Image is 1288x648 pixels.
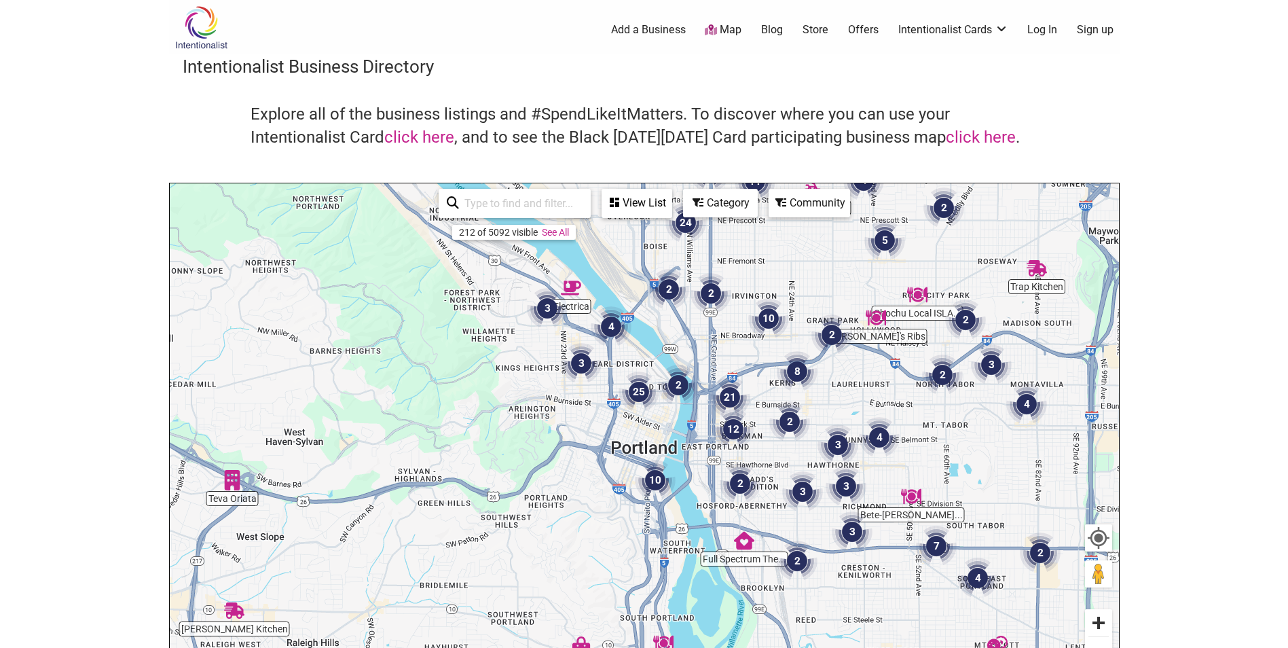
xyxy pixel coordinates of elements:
div: 2 [1020,533,1061,573]
a: click here [384,128,454,147]
div: 10 [635,460,676,501]
a: Map [705,22,741,38]
a: See All [542,227,569,238]
div: 2 [811,314,852,355]
div: 212 of 5092 visible [459,227,538,238]
div: 2 [691,273,731,314]
div: Teva Oriata [222,470,242,490]
div: 4 [591,306,631,347]
div: 3 [527,288,568,329]
a: Offers [848,22,879,37]
div: 2 [648,269,689,310]
div: View List [603,190,671,216]
div: 2 [720,463,760,504]
div: Reo's Ribs [866,308,886,328]
div: See a list of the visible businesses [602,189,672,218]
a: Add a Business [611,22,686,37]
div: Electrica [561,278,581,298]
div: 2 [658,365,699,406]
div: 7 [916,526,957,566]
div: Type to search and filter [439,189,591,218]
div: 3 [971,344,1012,385]
h4: Explore all of the business listings and #SpendLikeItMatters. To discover where you can use your ... [251,103,1038,149]
input: Type to find and filter... [459,190,583,217]
div: 2 [923,187,964,228]
div: 3 [782,471,823,512]
div: Filter by category [683,189,758,217]
div: Full Spectrum Therapy [734,530,754,551]
div: 2 [769,401,810,442]
div: 3 [561,343,602,384]
div: 5 [864,220,905,261]
div: 3 [832,511,872,552]
div: Chochu Local ISLAND BBQ [907,285,927,305]
div: 3 [826,466,866,507]
a: click here [946,128,1016,147]
div: 25 [619,372,659,412]
div: 2 [922,355,963,395]
a: Blog [761,22,783,37]
div: Clinton's Kitchen [224,600,244,621]
button: Zoom in [1085,609,1112,636]
div: 4 [957,558,998,598]
img: Intentionalist [169,5,234,50]
div: 3 [817,425,858,465]
button: Your Location [1085,524,1112,552]
button: Drag Pegman onto the map to open Street View [1085,560,1112,588]
div: Bete-Lukas Ethiopian Restaurant [901,486,921,507]
div: 4 [1006,384,1047,425]
div: Community [770,190,849,216]
div: 12 [713,409,754,450]
a: Log In [1027,22,1057,37]
a: Sign up [1077,22,1114,37]
div: 21 [710,377,750,418]
div: 2 [945,300,986,340]
div: Filter by Community [769,189,850,217]
div: 2 [777,541,817,581]
div: 10 [748,298,789,339]
div: 24 [665,202,706,243]
div: 8 [777,351,817,392]
div: Category [684,190,756,216]
a: Intentionalist Cards [898,22,1008,37]
div: 4 [859,417,900,458]
h3: Intentionalist Business Directory [183,54,1106,79]
a: Store [803,22,828,37]
div: Trap Kitchen [1027,258,1047,278]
